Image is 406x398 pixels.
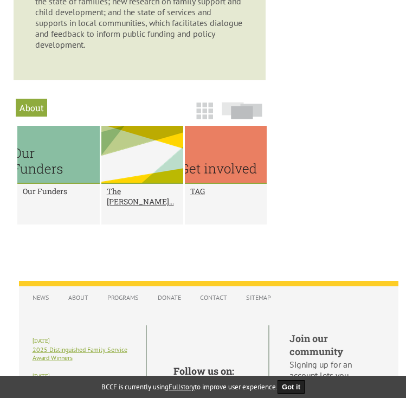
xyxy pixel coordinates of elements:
[169,382,195,391] a: Fullstory
[173,364,242,377] h5: Follow us on:
[185,126,267,224] li: TAG
[195,288,233,307] a: Contact
[27,288,55,307] a: News
[33,345,127,362] a: 2025 Distinguished Family Service Award Winners
[23,186,94,196] a: Our Funders
[16,99,47,117] h2: About
[152,288,186,307] a: Donate
[222,102,262,119] img: slide-icon.png
[193,107,216,125] a: Grid View
[196,102,213,119] img: grid-icon.png
[101,126,183,224] li: The CAROL MATUSICKY Distinguished Service to Families Award
[33,373,137,380] h6: [DATE]
[107,186,178,207] a: The [PERSON_NAME]...
[278,380,305,394] button: Got it
[190,186,261,196] a: TAG
[17,126,99,224] li: Our Funders
[102,288,144,307] a: Programs
[218,107,266,125] a: Slide View
[289,332,381,358] h5: Join our community
[33,337,137,344] h6: [DATE]
[241,288,276,307] a: Sitemap
[63,288,94,307] a: About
